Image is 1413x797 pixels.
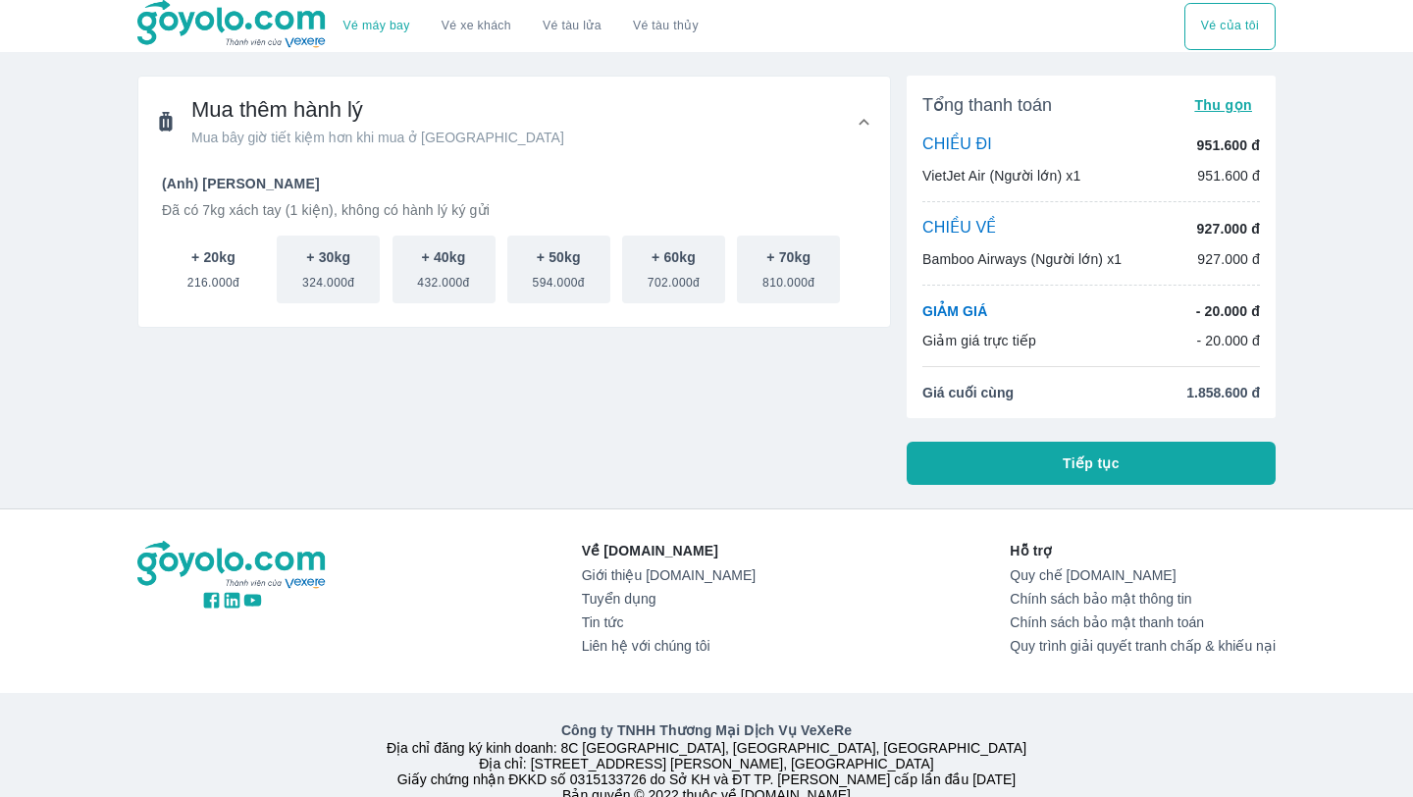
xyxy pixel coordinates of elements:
span: 324.000đ [302,267,354,291]
a: Quy chế [DOMAIN_NAME] [1010,567,1276,583]
button: + 20kg216.000đ [162,236,265,303]
p: + 20kg [191,247,235,267]
a: Chính sách bảo mật thông tin [1010,591,1276,607]
img: logo [137,541,328,590]
p: 927.000 đ [1197,249,1260,269]
p: + 70kg [766,247,811,267]
p: + 50kg [537,247,581,267]
span: Mua thêm hành lý [191,96,564,124]
span: 1.858.600 đ [1186,383,1260,402]
div: scrollable baggage options [162,236,866,303]
span: 810.000đ [762,267,814,291]
a: Chính sách bảo mật thanh toán [1010,614,1276,630]
p: Bamboo Airways (Người lớn) x1 [922,249,1122,269]
div: choose transportation mode [328,3,714,50]
div: choose transportation mode [1184,3,1276,50]
p: Đã có 7kg xách tay (1 kiện), không có hành lý ký gửi [162,200,866,220]
span: Giá cuối cùng [922,383,1014,402]
p: Hỗ trợ [1010,541,1276,560]
span: 594.000đ [533,267,585,291]
p: Về [DOMAIN_NAME] [582,541,756,560]
p: Công ty TNHH Thương Mại Dịch Vụ VeXeRe [141,720,1272,740]
button: Vé của tôi [1184,3,1276,50]
p: - 20.000 đ [1196,331,1260,350]
a: Vé tàu lửa [527,3,617,50]
span: 216.000đ [187,267,239,291]
p: + 60kg [652,247,696,267]
p: + 30kg [306,247,350,267]
span: 432.000đ [417,267,469,291]
a: Quy trình giải quyết tranh chấp & khiếu nại [1010,638,1276,654]
button: + 40kg432.000đ [392,236,496,303]
a: Tin tức [582,614,756,630]
div: Mua thêm hành lýMua bây giờ tiết kiệm hơn khi mua ở [GEOGRAPHIC_DATA] [138,77,890,167]
span: Tổng thanh toán [922,93,1052,117]
p: CHIỀU ĐI [922,134,992,156]
p: 951.600 đ [1197,135,1260,155]
a: Vé máy bay [343,19,410,33]
p: GIẢM GIÁ [922,301,987,321]
span: Thu gọn [1194,97,1252,113]
a: Vé xe khách [442,19,511,33]
button: + 60kg702.000đ [622,236,725,303]
p: Giảm giá trực tiếp [922,331,1036,350]
a: Giới thiệu [DOMAIN_NAME] [582,567,756,583]
a: Liên hệ với chúng tôi [582,638,756,654]
div: Mua thêm hành lýMua bây giờ tiết kiệm hơn khi mua ở [GEOGRAPHIC_DATA] [138,167,890,327]
p: - 20.000 đ [1196,301,1260,321]
button: Tiếp tục [907,442,1276,485]
p: 951.600 đ [1197,166,1260,186]
button: Vé tàu thủy [617,3,714,50]
button: + 70kg810.000đ [737,236,840,303]
span: Tiếp tục [1063,453,1120,473]
span: Mua bây giờ tiết kiệm hơn khi mua ở [GEOGRAPHIC_DATA] [191,128,564,147]
p: + 40kg [422,247,466,267]
button: + 30kg324.000đ [277,236,380,303]
a: Tuyển dụng [582,591,756,607]
p: VietJet Air (Người lớn) x1 [922,166,1080,186]
p: 927.000 đ [1197,219,1260,239]
button: + 50kg594.000đ [507,236,610,303]
p: (Anh) [PERSON_NAME] [162,174,866,193]
button: Thu gọn [1186,91,1260,119]
p: CHIỀU VỀ [922,218,997,239]
span: 702.000đ [648,267,700,291]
